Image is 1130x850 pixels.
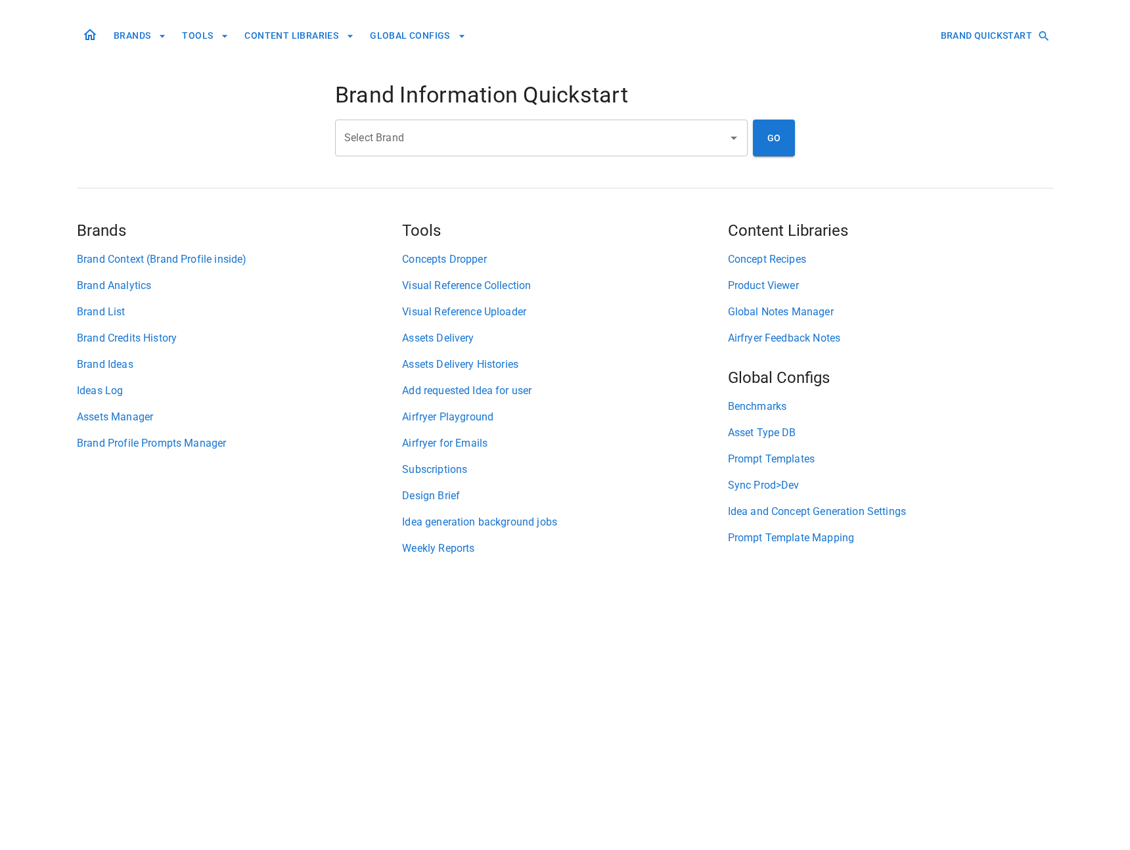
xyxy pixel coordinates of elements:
[77,304,402,320] a: Brand List
[402,330,727,346] a: Assets Delivery
[239,24,359,48] button: CONTENT LIBRARIES
[728,399,1053,414] a: Benchmarks
[77,330,402,346] a: Brand Credits History
[402,541,727,556] a: Weekly Reports
[77,409,402,425] a: Assets Manager
[402,304,727,320] a: Visual Reference Uploader
[728,330,1053,346] a: Airfryer Feedback Notes
[108,24,171,48] button: BRANDS
[402,488,727,504] a: Design Brief
[728,478,1053,493] a: Sync Prod>Dev
[936,24,1053,48] button: BRAND QUICKSTART
[402,436,727,451] a: Airfryer for Emails
[77,383,402,399] a: Ideas Log
[402,278,727,294] a: Visual Reference Collection
[77,220,402,241] h5: Brands
[728,504,1053,520] a: Idea and Concept Generation Settings
[177,24,234,48] button: TOOLS
[402,514,727,530] a: Idea generation background jobs
[725,129,743,147] button: Open
[402,462,727,478] a: Subscriptions
[402,383,727,399] a: Add requested Idea for user
[402,357,727,372] a: Assets Delivery Histories
[728,530,1053,546] a: Prompt Template Mapping
[402,409,727,425] a: Airfryer Playground
[728,220,1053,241] h5: Content Libraries
[728,425,1053,441] a: Asset Type DB
[753,120,795,156] button: GO
[77,436,402,451] a: Brand Profile Prompts Manager
[335,81,795,109] h4: Brand Information Quickstart
[728,252,1053,267] a: Concept Recipes
[728,451,1053,467] a: Prompt Templates
[77,278,402,294] a: Brand Analytics
[402,220,727,241] h5: Tools
[77,252,402,267] a: Brand Context (Brand Profile inside)
[728,304,1053,320] a: Global Notes Manager
[365,24,471,48] button: GLOBAL CONFIGS
[77,357,402,372] a: Brand Ideas
[728,278,1053,294] a: Product Viewer
[728,367,1053,388] h5: Global Configs
[402,252,727,267] a: Concepts Dropper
